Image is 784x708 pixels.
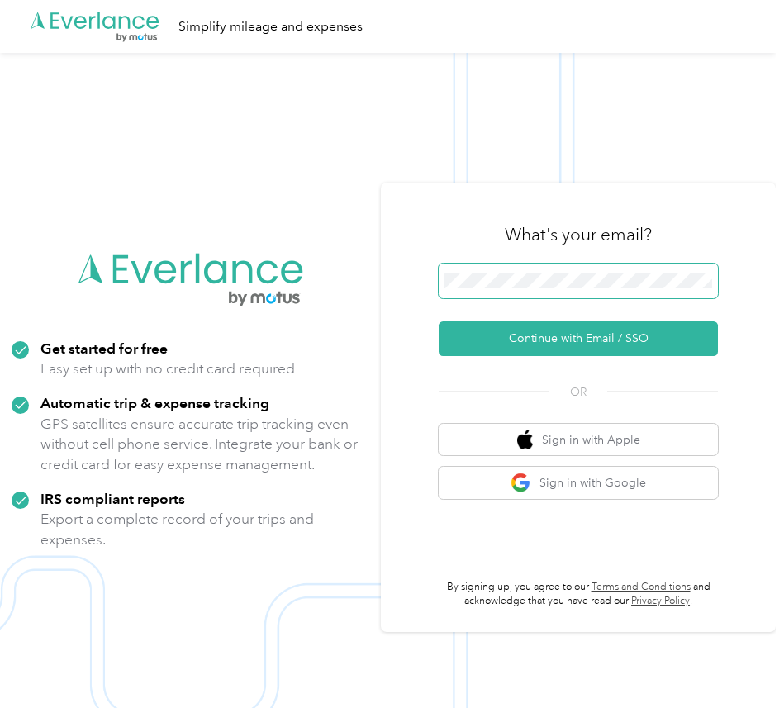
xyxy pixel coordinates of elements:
[40,509,369,549] p: Export a complete record of your trips and expenses.
[691,615,784,708] iframe: Everlance-gr Chat Button Frame
[40,340,168,357] strong: Get started for free
[178,17,363,37] div: Simplify mileage and expenses
[517,430,534,450] img: apple logo
[439,424,718,456] button: apple logoSign in with Apple
[549,383,607,401] span: OR
[40,359,295,379] p: Easy set up with no credit card required
[439,580,718,609] p: By signing up, you agree to our and acknowledge that you have read our .
[439,321,718,356] button: Continue with Email / SSO
[40,490,185,507] strong: IRS compliant reports
[505,223,652,246] h3: What's your email?
[439,467,718,499] button: google logoSign in with Google
[511,473,531,493] img: google logo
[40,414,369,475] p: GPS satellites ensure accurate trip tracking even without cell phone service. Integrate your bank...
[40,394,269,411] strong: Automatic trip & expense tracking
[592,581,691,593] a: Terms and Conditions
[631,595,690,607] a: Privacy Policy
